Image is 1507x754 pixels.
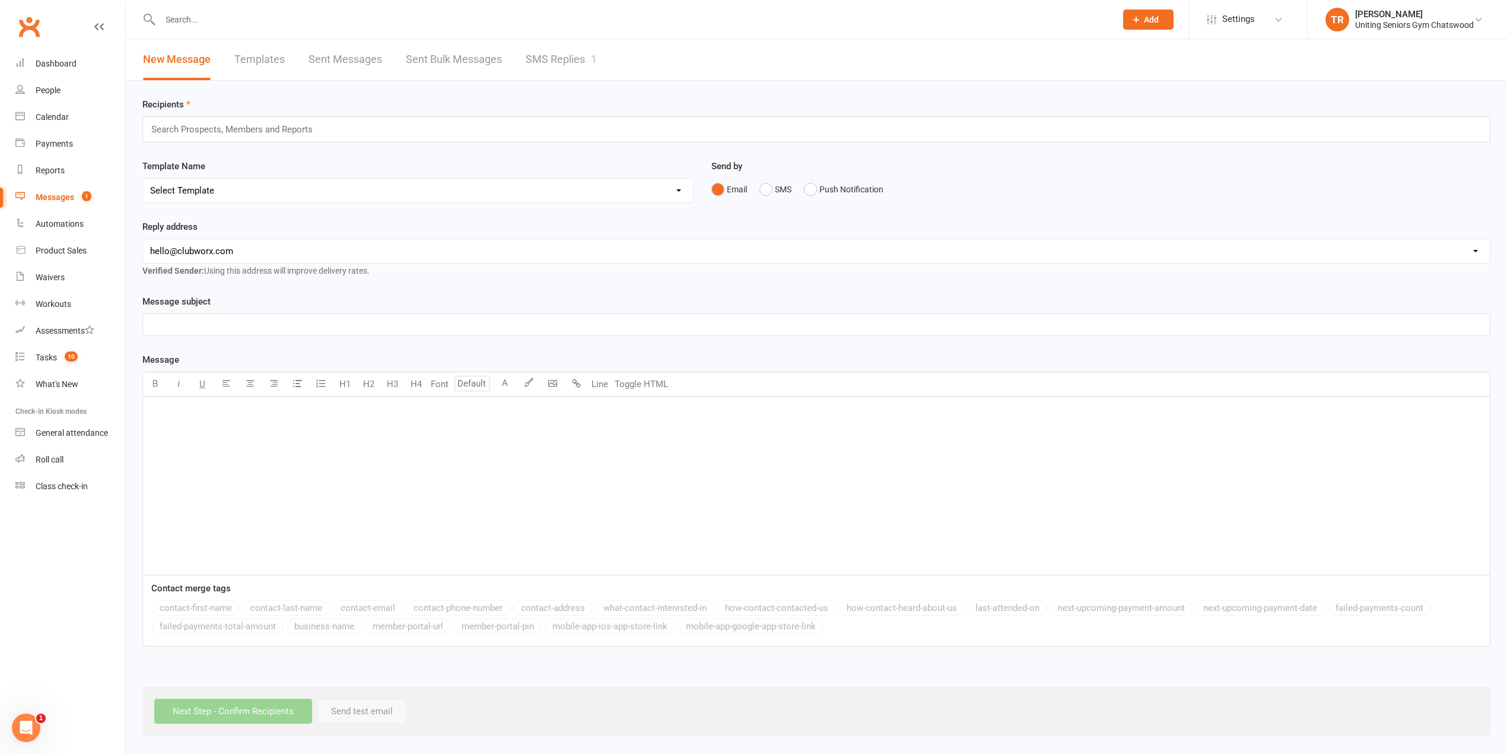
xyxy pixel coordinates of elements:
[15,318,125,344] a: Assessments
[15,473,125,500] a: Class kiosk mode
[142,159,205,173] label: Template Name
[12,714,40,742] iframe: Intercom live chat
[454,376,490,391] input: Default
[36,714,46,723] span: 1
[142,353,179,367] label: Message
[588,372,612,396] button: Line
[142,220,198,234] label: Reply address
[234,39,285,80] a: Templates
[65,351,78,362] span: 10
[36,219,84,229] div: Automations
[190,372,214,396] button: U
[493,372,517,396] button: A
[759,178,791,201] button: SMS
[36,139,73,148] div: Payments
[1355,20,1474,30] div: Uniting Seniors Gym Chatswood
[15,371,125,398] a: What's New
[15,50,125,77] a: Dashboard
[150,122,324,137] input: Search Prospects, Members and Reports
[36,112,69,122] div: Calendar
[36,455,63,464] div: Roll call
[36,246,87,255] div: Product Sales
[406,39,502,80] a: Sent Bulk Messages
[142,97,190,112] label: Recipients
[36,85,61,95] div: People
[36,59,77,68] div: Dashboard
[428,372,452,396] button: Font
[1123,9,1174,30] button: Add
[333,372,357,396] button: H1
[151,581,231,595] label: Contact merge tags
[804,178,883,201] button: Push Notification
[199,379,205,389] span: U
[82,191,91,201] span: 1
[36,166,65,175] div: Reports
[15,131,125,157] a: Payments
[15,420,125,446] a: General attendance kiosk mode
[309,39,382,80] a: Sent Messages
[14,12,44,42] a: Clubworx
[36,326,94,335] div: Assessments
[1222,6,1255,33] span: Settings
[15,446,125,473] a: Roll call
[15,184,125,211] a: Messages 1
[36,481,88,491] div: Class check-in
[591,53,597,65] div: 1
[142,266,370,275] span: Using this address will improve delivery rates.
[36,192,74,202] div: Messages
[15,211,125,237] a: Automations
[15,237,125,264] a: Product Sales
[1325,8,1349,31] div: TR
[142,266,204,275] strong: Verified Sender:
[1355,9,1474,20] div: [PERSON_NAME]
[15,104,125,131] a: Calendar
[15,291,125,318] a: Workouts
[142,294,211,309] label: Message subject
[1144,15,1159,24] span: Add
[36,353,57,362] div: Tasks
[36,379,78,389] div: What's New
[711,159,742,173] label: Send by
[404,372,428,396] button: H4
[36,273,65,282] div: Waivers
[143,39,211,80] a: New Message
[711,178,747,201] button: Email
[357,372,380,396] button: H2
[526,39,597,80] a: SMS Replies1
[36,299,71,309] div: Workouts
[36,428,108,438] div: General attendance
[612,372,671,396] button: Toggle HTML
[15,344,125,371] a: Tasks 10
[380,372,404,396] button: H3
[157,11,1108,28] input: Search...
[15,77,125,104] a: People
[15,264,125,291] a: Waivers
[15,157,125,184] a: Reports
